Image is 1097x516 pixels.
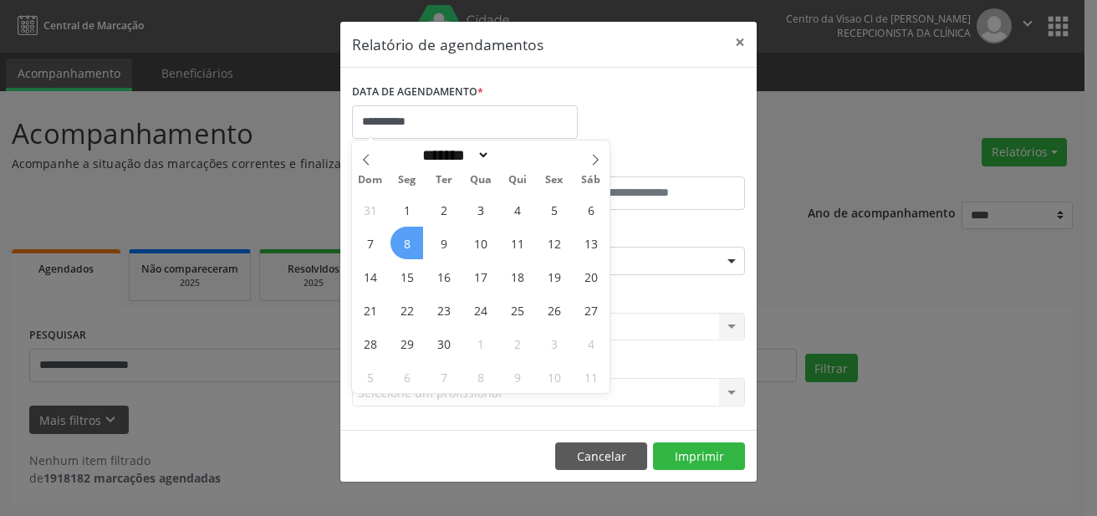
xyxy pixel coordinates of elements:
[538,193,570,226] span: Setembro 5, 2025
[354,360,386,393] span: Outubro 5, 2025
[390,227,423,259] span: Setembro 8, 2025
[464,360,497,393] span: Outubro 8, 2025
[574,360,607,393] span: Outubro 11, 2025
[499,175,536,186] span: Qui
[555,442,647,471] button: Cancelar
[427,360,460,393] span: Outubro 7, 2025
[464,193,497,226] span: Setembro 3, 2025
[538,327,570,360] span: Outubro 3, 2025
[464,294,497,326] span: Setembro 24, 2025
[390,260,423,293] span: Setembro 15, 2025
[352,175,389,186] span: Dom
[354,227,386,259] span: Setembro 7, 2025
[390,193,423,226] span: Setembro 1, 2025
[574,260,607,293] span: Setembro 20, 2025
[354,193,386,226] span: Agosto 31, 2025
[427,294,460,326] span: Setembro 23, 2025
[536,175,573,186] span: Sex
[501,294,533,326] span: Setembro 25, 2025
[427,327,460,360] span: Setembro 30, 2025
[390,327,423,360] span: Setembro 29, 2025
[352,33,543,55] h5: Relatório de agendamentos
[501,260,533,293] span: Setembro 18, 2025
[574,327,607,360] span: Outubro 4, 2025
[462,175,499,186] span: Qua
[464,227,497,259] span: Setembro 10, 2025
[427,260,460,293] span: Setembro 16, 2025
[427,227,460,259] span: Setembro 9, 2025
[538,227,570,259] span: Setembro 12, 2025
[352,79,483,105] label: DATA DE AGENDAMENTO
[501,193,533,226] span: Setembro 4, 2025
[501,227,533,259] span: Setembro 11, 2025
[389,175,426,186] span: Seg
[354,327,386,360] span: Setembro 28, 2025
[538,260,570,293] span: Setembro 19, 2025
[574,193,607,226] span: Setembro 6, 2025
[354,260,386,293] span: Setembro 14, 2025
[538,360,570,393] span: Outubro 10, 2025
[501,360,533,393] span: Outubro 9, 2025
[464,260,497,293] span: Setembro 17, 2025
[553,151,745,176] label: ATÉ
[723,22,757,63] button: Close
[538,294,570,326] span: Setembro 26, 2025
[574,294,607,326] span: Setembro 27, 2025
[390,294,423,326] span: Setembro 22, 2025
[427,193,460,226] span: Setembro 2, 2025
[464,327,497,360] span: Outubro 1, 2025
[653,442,745,471] button: Imprimir
[426,175,462,186] span: Ter
[490,146,545,164] input: Year
[354,294,386,326] span: Setembro 21, 2025
[501,327,533,360] span: Outubro 2, 2025
[416,146,490,164] select: Month
[574,227,607,259] span: Setembro 13, 2025
[573,175,610,186] span: Sáb
[390,360,423,393] span: Outubro 6, 2025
